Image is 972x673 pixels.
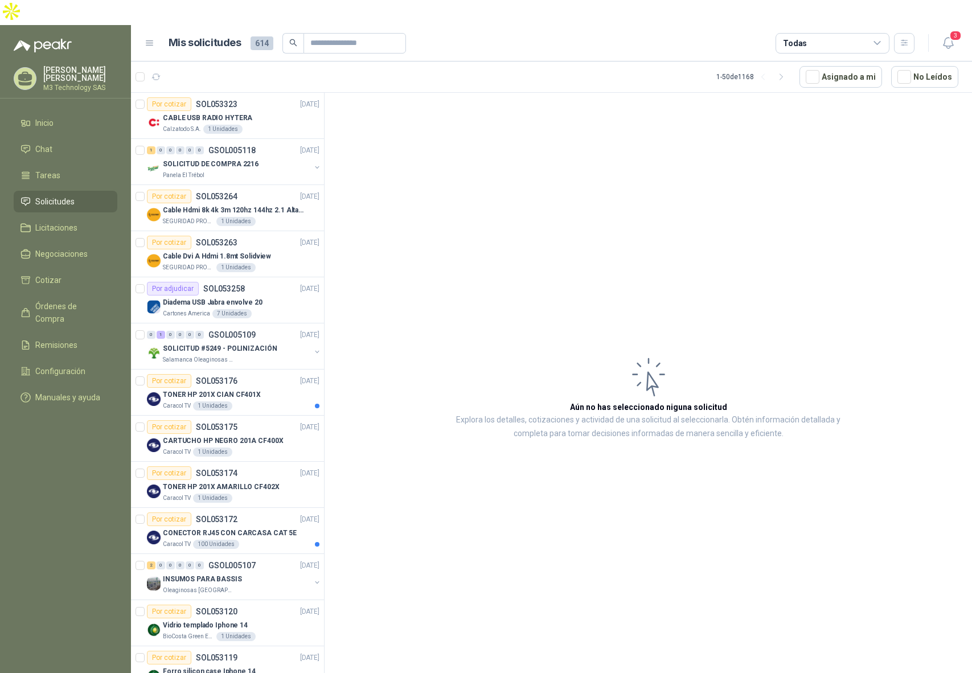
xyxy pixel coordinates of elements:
div: Por cotizar [147,190,191,203]
div: 1 [147,146,155,154]
div: 0 [186,561,194,569]
p: GSOL005118 [208,146,256,154]
div: Por adjudicar [147,282,199,296]
p: [DATE] [300,560,319,571]
div: 0 [195,331,204,339]
img: Company Logo [147,116,161,129]
a: Configuración [14,360,117,382]
span: 614 [251,36,273,50]
div: 1 Unidades [203,125,243,134]
div: 1 [157,331,165,339]
div: Por cotizar [147,420,191,434]
img: Company Logo [147,485,161,498]
p: SOL053264 [196,192,237,200]
p: Cartones America [163,309,210,318]
p: GSOL005109 [208,331,256,339]
img: Logo peakr [14,39,72,52]
img: Company Logo [147,162,161,175]
a: Tareas [14,165,117,186]
div: Por cotizar [147,466,191,480]
p: [DATE] [300,422,319,433]
img: Company Logo [147,531,161,544]
a: Cotizar [14,269,117,291]
p: GSOL005107 [208,561,256,569]
span: Tareas [35,169,60,182]
a: 2 0 0 0 0 0 GSOL005107[DATE] Company LogoINSUMOS PARA BASSISOleaginosas [GEOGRAPHIC_DATA][PERSON_... [147,559,322,595]
div: 1 Unidades [216,263,256,272]
div: 1 Unidades [193,448,232,457]
img: Company Logo [147,346,161,360]
img: Company Logo [147,254,161,268]
a: Licitaciones [14,217,117,239]
div: Por cotizar [147,97,191,111]
p: SOL053176 [196,377,237,385]
span: search [289,39,297,47]
img: Company Logo [147,208,161,221]
p: SOLICITUD DE COMPRA 2216 [163,159,259,170]
span: Configuración [35,365,85,377]
div: 100 Unidades [193,540,239,549]
div: 1 Unidades [216,632,256,641]
p: TONER HP 201X AMARILLO CF402X [163,482,280,493]
div: 0 [157,146,165,154]
img: Company Logo [147,577,161,590]
span: Cotizar [35,274,61,286]
p: Cable Hdmi 8k 4k 3m 120hz 144hz 2.1 Alta Velocidad [163,205,305,216]
p: BioCosta Green Energy S.A.S [163,632,214,641]
p: Caracol TV [163,540,191,549]
a: Remisiones [14,334,117,356]
span: Órdenes de Compra [35,300,106,325]
div: 0 [195,561,204,569]
a: 0 1 0 0 0 0 GSOL005109[DATE] Company LogoSOLICITUD #5249 - POLINIZACIÓNSalamanca Oleaginosas SAS [147,328,322,364]
p: Explora los detalles, cotizaciones y actividad de una solicitud al seleccionarla. Obtén informaci... [438,413,858,441]
p: SOL053258 [203,285,245,293]
h3: Aún no has seleccionado niguna solicitud [570,401,727,413]
img: Company Logo [147,392,161,406]
p: SOL053175 [196,423,237,431]
span: Negociaciones [35,248,88,260]
span: Solicitudes [35,195,75,208]
a: Órdenes de Compra [14,296,117,330]
span: Chat [35,143,52,155]
img: Company Logo [147,300,161,314]
p: [PERSON_NAME] [PERSON_NAME] [43,66,117,82]
div: 0 [147,331,155,339]
a: Por adjudicarSOL053258[DATE] Company LogoDiadema USB Jabra envolve 20Cartones America7 Unidades [131,277,324,323]
span: Manuales y ayuda [35,391,100,404]
p: Calzatodo S.A. [163,125,201,134]
a: Chat [14,138,117,160]
span: Inicio [35,117,54,129]
a: Por cotizarSOL053323[DATE] Company LogoCABLE USB RADIO HYTERACalzatodo S.A.1 Unidades [131,93,324,139]
img: Company Logo [147,438,161,452]
div: Todas [783,37,807,50]
a: Por cotizarSOL053263[DATE] Company LogoCable Dvi A Hdmi 1.8mt SolidviewSEGURIDAD PROVISER LTDA1 U... [131,231,324,277]
div: 0 [166,561,175,569]
a: Por cotizarSOL053174[DATE] Company LogoTONER HP 201X AMARILLO CF402XCaracol TV1 Unidades [131,462,324,508]
p: Caracol TV [163,448,191,457]
p: [DATE] [300,330,319,340]
p: Oleaginosas [GEOGRAPHIC_DATA][PERSON_NAME] [163,586,235,595]
a: Negociaciones [14,243,117,265]
p: [DATE] [300,514,319,525]
div: 0 [166,146,175,154]
p: Panela El Trébol [163,171,204,180]
p: SOL053172 [196,515,237,523]
div: 1 Unidades [216,217,256,226]
p: SEGURIDAD PROVISER LTDA [163,263,214,272]
div: 1 Unidades [193,494,232,503]
p: SOLICITUD #5249 - POLINIZACIÓN [163,343,277,354]
div: 0 [176,146,184,154]
button: 3 [938,33,958,54]
a: Por cotizarSOL053120[DATE] Company LogoVidrio templado Iphone 14BioCosta Green Energy S.A.S1 Unid... [131,600,324,646]
p: SEGURIDAD PROVISER LTDA [163,217,214,226]
p: Caracol TV [163,401,191,411]
button: No Leídos [891,66,958,88]
p: SOL053263 [196,239,237,247]
div: 0 [186,331,194,339]
p: INSUMOS PARA BASSIS [163,574,242,585]
div: 7 Unidades [212,309,252,318]
div: 1 - 50 de 1168 [716,68,790,86]
div: 0 [186,146,194,154]
p: [DATE] [300,606,319,617]
p: SOL053174 [196,469,237,477]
